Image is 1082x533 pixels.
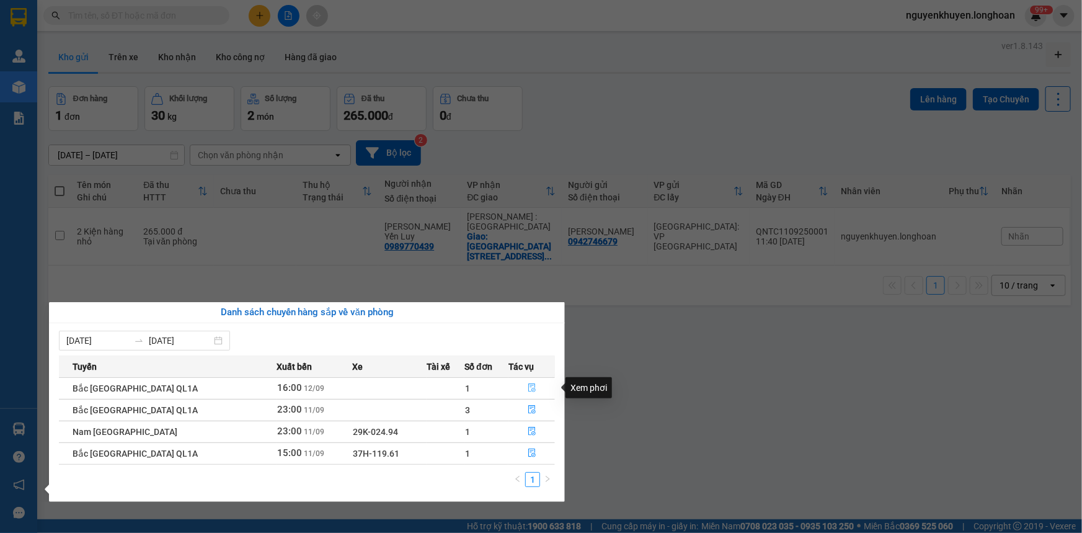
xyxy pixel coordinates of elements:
[510,472,525,487] li: Previous Page
[509,400,554,420] button: file-done
[304,428,324,436] span: 11/09
[509,422,554,442] button: file-done
[73,383,198,393] span: Bắc [GEOGRAPHIC_DATA] QL1A
[465,405,470,415] span: 3
[465,427,470,437] span: 1
[525,472,540,487] li: 1
[528,383,536,393] span: file-done
[304,449,324,458] span: 11/09
[540,472,555,487] button: right
[565,377,612,398] div: Xem phơi
[353,449,399,459] span: 37H-119.61
[277,382,302,393] span: 16:00
[66,334,129,347] input: Từ ngày
[73,360,97,374] span: Tuyến
[508,360,534,374] span: Tác vụ
[427,360,450,374] span: Tài xế
[59,305,555,320] div: Danh sách chuyến hàng sắp về văn phòng
[304,406,324,414] span: 11/09
[528,449,536,459] span: file-done
[510,472,525,487] button: left
[277,426,302,437] span: 23:00
[352,360,363,374] span: Xe
[304,384,324,393] span: 12/09
[134,336,144,346] span: swap-right
[514,475,521,483] span: left
[73,449,198,459] span: Bắc [GEOGRAPHIC_DATA] QL1A
[73,427,177,437] span: Nam [GEOGRAPHIC_DATA]
[465,383,470,393] span: 1
[464,360,492,374] span: Số đơn
[526,473,539,486] a: 1
[528,405,536,415] span: file-done
[149,334,211,347] input: Đến ngày
[528,427,536,437] span: file-done
[277,360,312,374] span: Xuất bến
[277,404,302,415] span: 23:00
[544,475,551,483] span: right
[509,378,554,398] button: file-done
[509,444,554,464] button: file-done
[277,447,302,459] span: 15:00
[540,472,555,487] li: Next Page
[465,449,470,459] span: 1
[73,405,198,415] span: Bắc [GEOGRAPHIC_DATA] QL1A
[134,336,144,346] span: to
[353,427,398,437] span: 29K-024.94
